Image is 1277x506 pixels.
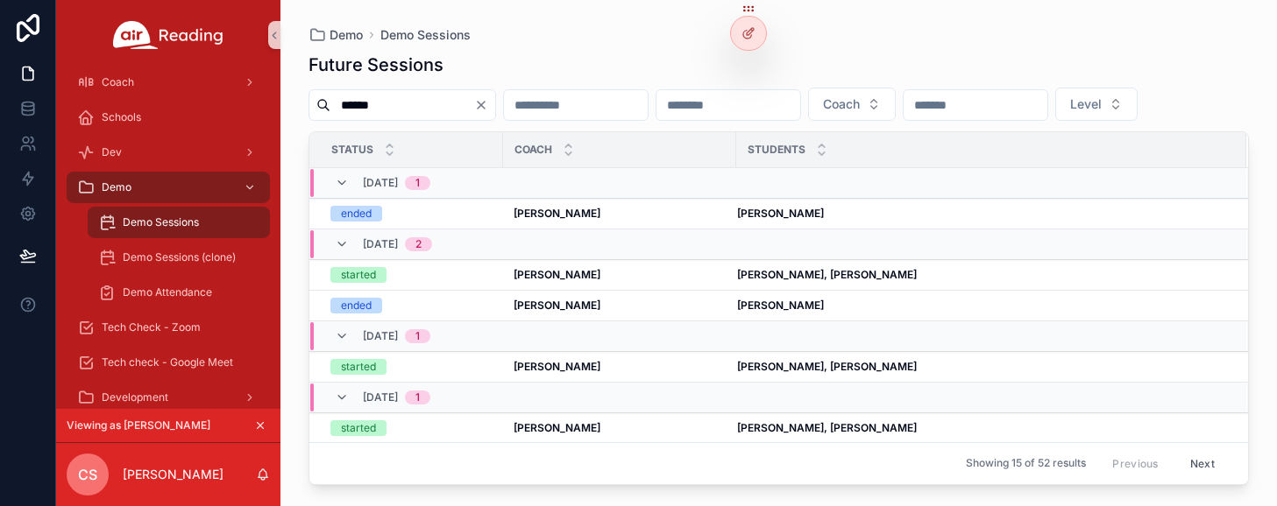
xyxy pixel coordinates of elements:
span: Coach [102,75,134,89]
div: 1 [415,390,420,404]
span: Development [102,390,168,404]
strong: [PERSON_NAME] [514,299,600,312]
div: 1 [415,176,420,190]
span: Dev [102,145,122,159]
span: Demo Attendance [123,285,212,299]
div: ended [341,298,372,313]
a: started [330,267,493,283]
div: started [341,359,376,375]
span: Showing 15 of 52 results [966,457,1086,471]
a: [PERSON_NAME] [514,421,726,435]
button: Next [1178,450,1227,477]
span: Status [331,143,373,157]
span: Tech check - Google Meet [102,355,233,369]
span: [DATE] [363,390,398,404]
a: started [330,420,493,436]
span: Demo [102,180,131,194]
strong: [PERSON_NAME] [514,360,600,373]
strong: [PERSON_NAME] [514,268,600,281]
strong: [PERSON_NAME], [PERSON_NAME] [737,268,917,281]
span: Demo [330,26,363,44]
a: [PERSON_NAME], [PERSON_NAME] [737,421,1225,435]
span: Demo Sessions (clone) [123,250,236,264]
a: Dev [67,137,270,168]
div: started [341,267,376,283]
a: Coach [67,67,270,98]
a: [PERSON_NAME] [514,299,726,313]
span: CS [78,464,97,485]
a: Demo [309,26,363,44]
a: [PERSON_NAME] [514,207,726,221]
span: Demo Sessions [123,215,199,229]
a: [PERSON_NAME] [514,268,726,282]
a: Demo Sessions (clone) [88,242,270,273]
span: [DATE] [363,329,398,343]
strong: [PERSON_NAME], [PERSON_NAME] [737,421,917,434]
span: Coach [514,143,552,157]
p: [PERSON_NAME] [123,466,223,483]
span: Viewing as [PERSON_NAME] [67,418,210,432]
a: Tech Check - Zoom [67,312,270,343]
div: scrollable content [56,70,280,409]
span: Schools [102,110,141,124]
div: 2 [415,237,422,251]
div: ended [341,206,372,221]
strong: [PERSON_NAME] [514,421,600,434]
a: Demo Sessions [88,207,270,238]
a: ended [330,206,493,221]
h1: Future Sessions [309,53,443,77]
span: Level [1070,95,1102,113]
button: Select Button [808,88,896,121]
button: Select Button [1055,88,1138,121]
strong: [PERSON_NAME] [737,299,824,312]
span: Tech Check - Zoom [102,320,201,334]
div: 1 [415,329,420,343]
strong: [PERSON_NAME] [514,207,600,220]
img: App logo [113,21,223,49]
span: Students [748,143,805,157]
span: Coach [823,95,860,113]
span: [DATE] [363,237,398,251]
a: started [330,359,493,375]
a: [PERSON_NAME] [514,360,726,374]
a: Tech check - Google Meet [67,347,270,378]
strong: [PERSON_NAME], [PERSON_NAME] [737,360,917,373]
a: ended [330,298,493,313]
a: Demo Sessions [380,26,471,44]
a: Demo [67,172,270,203]
a: Development [67,382,270,413]
a: [PERSON_NAME] [737,299,1225,313]
div: started [341,420,376,436]
a: [PERSON_NAME], [PERSON_NAME] [737,360,1225,374]
button: Clear [474,98,495,112]
strong: [PERSON_NAME] [737,207,824,220]
a: Schools [67,102,270,133]
a: Demo Attendance [88,277,270,308]
a: [PERSON_NAME] [737,207,1225,221]
a: [PERSON_NAME], [PERSON_NAME] [737,268,1225,282]
span: [DATE] [363,176,398,190]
